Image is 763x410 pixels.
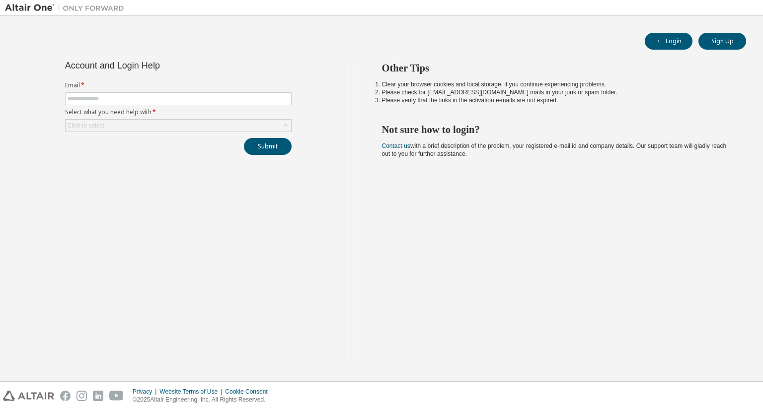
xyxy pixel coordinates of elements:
[382,142,727,157] span: with a brief description of the problem, your registered e-mail id and company details. Our suppo...
[65,62,246,69] div: Account and Login Help
[76,391,87,401] img: instagram.svg
[5,3,129,13] img: Altair One
[66,120,291,132] div: Click to select
[382,88,729,96] li: Please check for [EMAIL_ADDRESS][DOMAIN_NAME] mails in your junk or spam folder.
[645,33,692,50] button: Login
[133,388,159,396] div: Privacy
[382,62,729,74] h2: Other Tips
[109,391,124,401] img: youtube.svg
[65,108,292,116] label: Select what you need help with
[93,391,103,401] img: linkedin.svg
[698,33,746,50] button: Sign Up
[68,122,104,130] div: Click to select
[65,81,292,89] label: Email
[382,96,729,104] li: Please verify that the links in the activation e-mails are not expired.
[60,391,71,401] img: facebook.svg
[382,123,729,136] h2: Not sure how to login?
[3,391,54,401] img: altair_logo.svg
[133,396,274,404] p: © 2025 Altair Engineering, Inc. All Rights Reserved.
[382,142,410,149] a: Contact us
[382,80,729,88] li: Clear your browser cookies and local storage, if you continue experiencing problems.
[159,388,225,396] div: Website Terms of Use
[225,388,273,396] div: Cookie Consent
[244,138,292,155] button: Submit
